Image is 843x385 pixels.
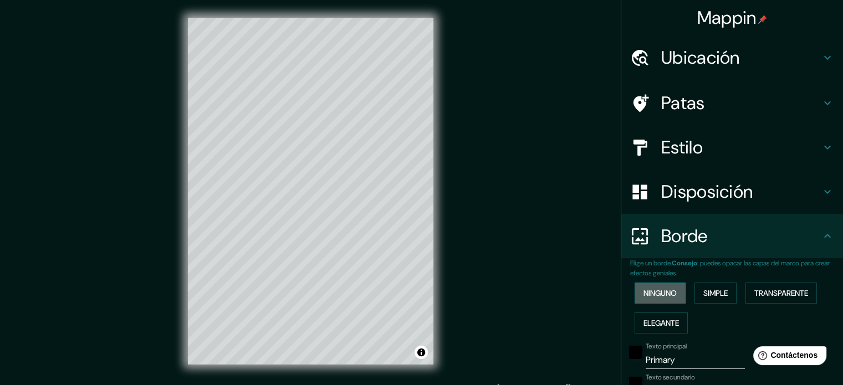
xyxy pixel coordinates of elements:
[697,6,757,29] font: Mappin
[415,346,428,359] button: Activar o desactivar atribución
[621,170,843,214] div: Disposición
[646,342,687,351] font: Texto principal
[629,346,642,359] button: negro
[661,46,740,69] font: Ubicación
[635,283,686,304] button: Ninguno
[661,180,753,203] font: Disposición
[661,136,703,159] font: Estilo
[672,259,697,268] font: Consejo
[630,259,830,278] font: : puedes opacar las capas del marco para crear efectos geniales.
[745,283,817,304] button: Transparente
[758,15,767,24] img: pin-icon.png
[630,259,672,268] font: Elige un borde.
[661,91,705,115] font: Patas
[703,288,728,298] font: Simple
[694,283,737,304] button: Simple
[643,318,679,328] font: Elegante
[621,125,843,170] div: Estilo
[621,35,843,80] div: Ubicación
[661,224,708,248] font: Borde
[643,288,677,298] font: Ninguno
[646,373,695,382] font: Texto secundario
[621,214,843,258] div: Borde
[754,288,808,298] font: Transparente
[635,312,688,333] button: Elegante
[744,342,831,373] iframe: Lanzador de widgets de ayuda
[621,81,843,125] div: Patas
